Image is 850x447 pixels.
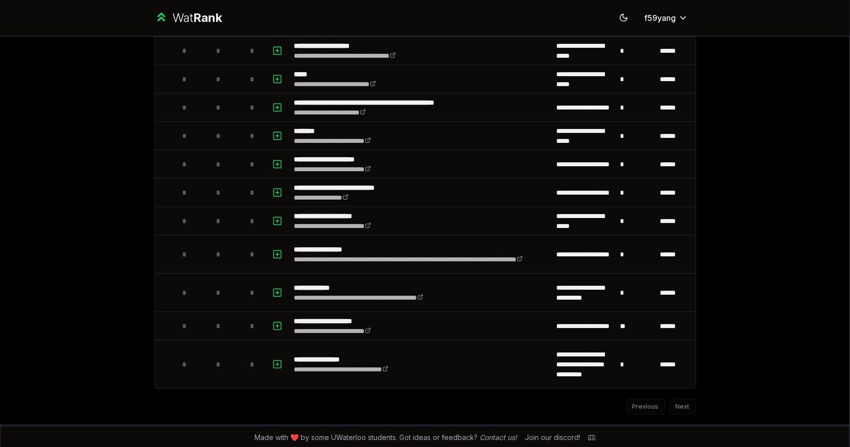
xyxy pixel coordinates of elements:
[637,9,696,27] button: f59yang
[193,10,222,25] span: Rank
[154,10,223,26] a: WatRank
[480,433,517,442] a: Contact us!
[172,10,222,26] div: Wat
[525,433,580,443] div: Join our discord!
[254,433,517,443] span: Made with ❤️ by some UWaterloo students. Got ideas or feedback?
[645,12,676,24] span: f59yang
